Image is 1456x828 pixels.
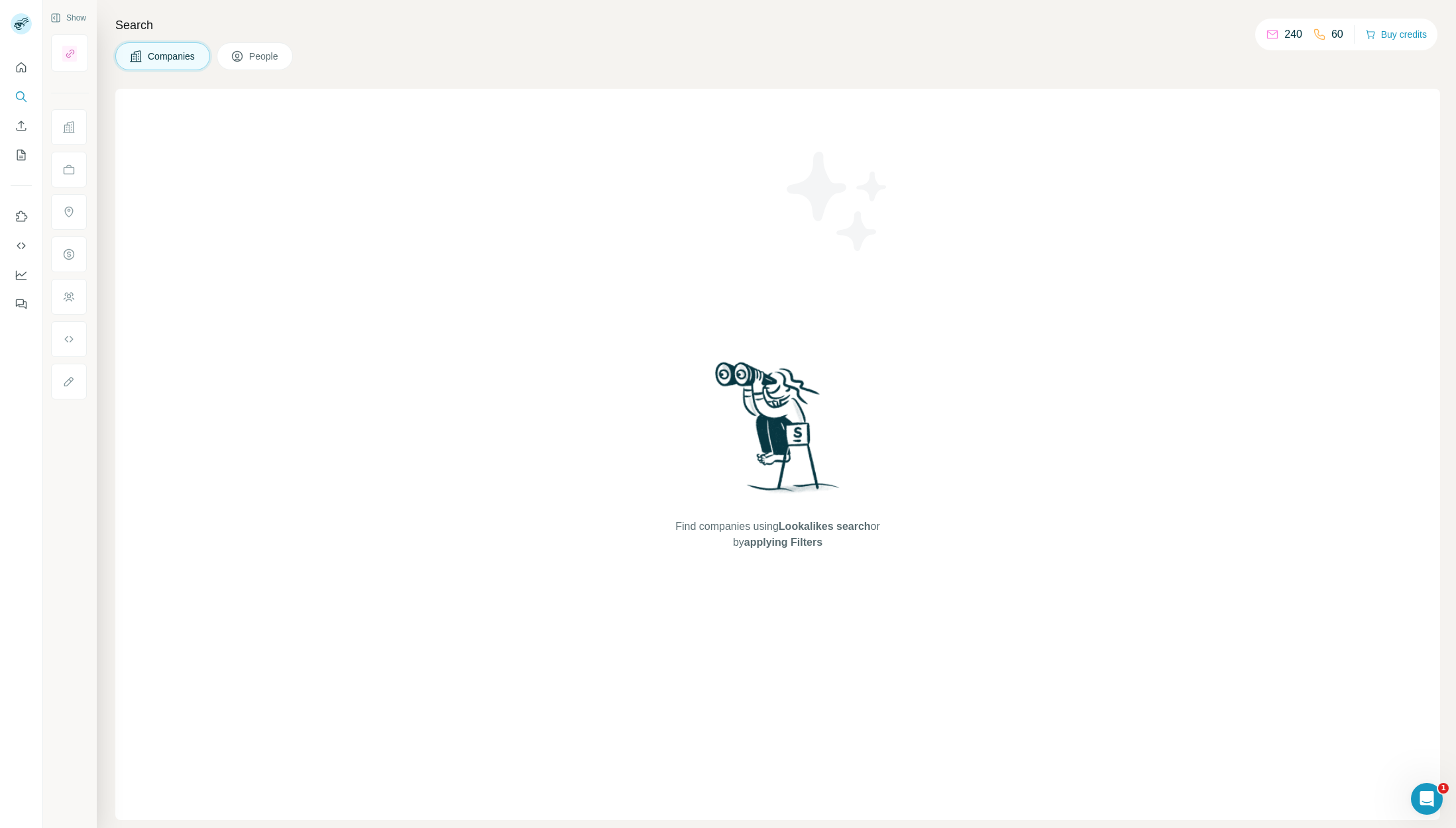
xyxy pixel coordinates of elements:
button: Feedback [11,292,32,316]
button: Use Surfe API [11,234,32,258]
span: 1 [1438,783,1449,794]
button: Buy credits [1365,25,1427,44]
p: 240 [1284,26,1302,42]
iframe: Intercom live chat [1411,783,1443,815]
p: 60 [1331,26,1343,42]
img: Surfe Illustration - Stars [778,142,897,261]
button: Use Surfe on LinkedIn [11,205,32,229]
span: Lookalikes search [779,521,871,532]
span: Find companies using or by [671,519,883,550]
span: applying Filters [744,537,822,548]
h4: Search [115,16,1440,34]
img: Surfe Illustration - Woman searching with binoculars [709,358,847,506]
button: My lists [11,143,32,167]
button: Quick start [11,56,32,79]
button: Search [11,85,32,109]
span: Companies [148,50,196,63]
button: Enrich CSV [11,114,32,138]
button: Dashboard [11,263,32,287]
span: People [249,50,280,63]
button: Show [41,8,95,28]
